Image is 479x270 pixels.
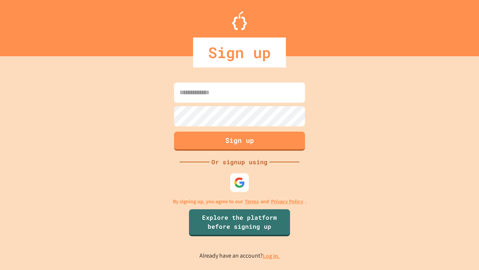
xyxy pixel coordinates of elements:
[189,209,290,236] a: Explore the platform before signing up
[210,157,269,166] div: Or signup using
[174,132,305,151] button: Sign up
[417,207,472,239] iframe: chat widget
[245,198,259,205] a: Terms
[173,198,306,205] p: By signing up, you agree to our and .
[199,251,280,261] p: Already have an account?
[234,177,245,188] img: google-icon.svg
[232,11,247,30] img: Logo.svg
[448,240,472,262] iframe: chat widget
[271,198,303,205] a: Privacy Policy
[263,252,280,260] a: Log in.
[193,37,286,67] div: Sign up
